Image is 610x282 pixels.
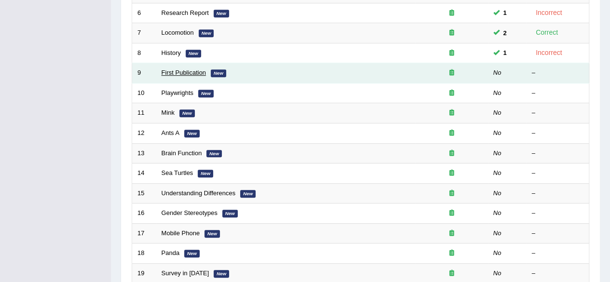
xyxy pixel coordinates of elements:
em: No [493,109,502,116]
em: New [198,90,214,97]
div: – [532,108,584,118]
div: Exam occurring question [421,49,483,58]
div: Exam occurring question [421,209,483,218]
em: No [493,69,502,76]
em: New [184,130,200,137]
a: Survey in [DATE] [162,269,209,277]
a: Gender Stereotypes [162,209,217,216]
div: – [532,189,584,198]
a: Sea Turtles [162,169,193,176]
em: New [214,270,229,278]
td: 15 [132,183,156,203]
td: 11 [132,103,156,123]
em: No [493,249,502,256]
em: No [493,209,502,216]
div: Exam occurring question [421,229,483,238]
em: No [493,89,502,96]
div: – [532,249,584,258]
em: New [179,109,195,117]
em: New [186,50,201,57]
a: Mobile Phone [162,229,200,237]
div: – [532,89,584,98]
div: – [532,269,584,278]
td: 9 [132,63,156,83]
em: No [493,189,502,197]
span: You can still take this question [500,8,511,18]
div: Exam occurring question [421,169,483,178]
div: – [532,68,584,78]
a: First Publication [162,69,206,76]
div: Incorrect [532,7,566,18]
td: 10 [132,83,156,103]
em: New [198,170,213,177]
div: – [532,129,584,138]
em: New [184,250,200,257]
em: New [204,230,220,238]
div: Exam occurring question [421,249,483,258]
div: Exam occurring question [421,269,483,278]
em: New [211,69,226,77]
div: – [532,209,584,218]
em: New [240,190,256,198]
a: Ants A [162,129,180,136]
td: 14 [132,163,156,184]
span: You can still take this question [500,28,511,38]
div: – [532,229,584,238]
a: Mink [162,109,175,116]
div: Exam occurring question [421,149,483,158]
div: Exam occurring question [421,108,483,118]
td: 13 [132,143,156,163]
div: Exam occurring question [421,89,483,98]
a: Brain Function [162,149,202,157]
em: New [214,10,229,17]
td: 17 [132,223,156,243]
td: 16 [132,203,156,224]
a: Panda [162,249,180,256]
td: 12 [132,123,156,143]
td: 8 [132,43,156,63]
div: Exam occurring question [421,68,483,78]
div: Exam occurring question [421,9,483,18]
div: Correct [532,27,562,38]
div: – [532,149,584,158]
em: No [493,169,502,176]
td: 7 [132,23,156,43]
div: Exam occurring question [421,129,483,138]
em: New [222,210,238,217]
span: You can still take this question [500,48,511,58]
div: Exam occurring question [421,189,483,198]
div: – [532,169,584,178]
a: Understanding Differences [162,189,236,197]
td: 18 [132,243,156,264]
a: Research Report [162,9,209,16]
a: History [162,49,181,56]
div: Exam occurring question [421,28,483,38]
em: No [493,269,502,277]
em: No [493,229,502,237]
em: New [206,150,222,158]
em: No [493,129,502,136]
div: Incorrect [532,47,566,58]
a: Playwrights [162,89,193,96]
em: No [493,149,502,157]
em: New [199,29,214,37]
td: 6 [132,3,156,23]
a: Locomotion [162,29,194,36]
